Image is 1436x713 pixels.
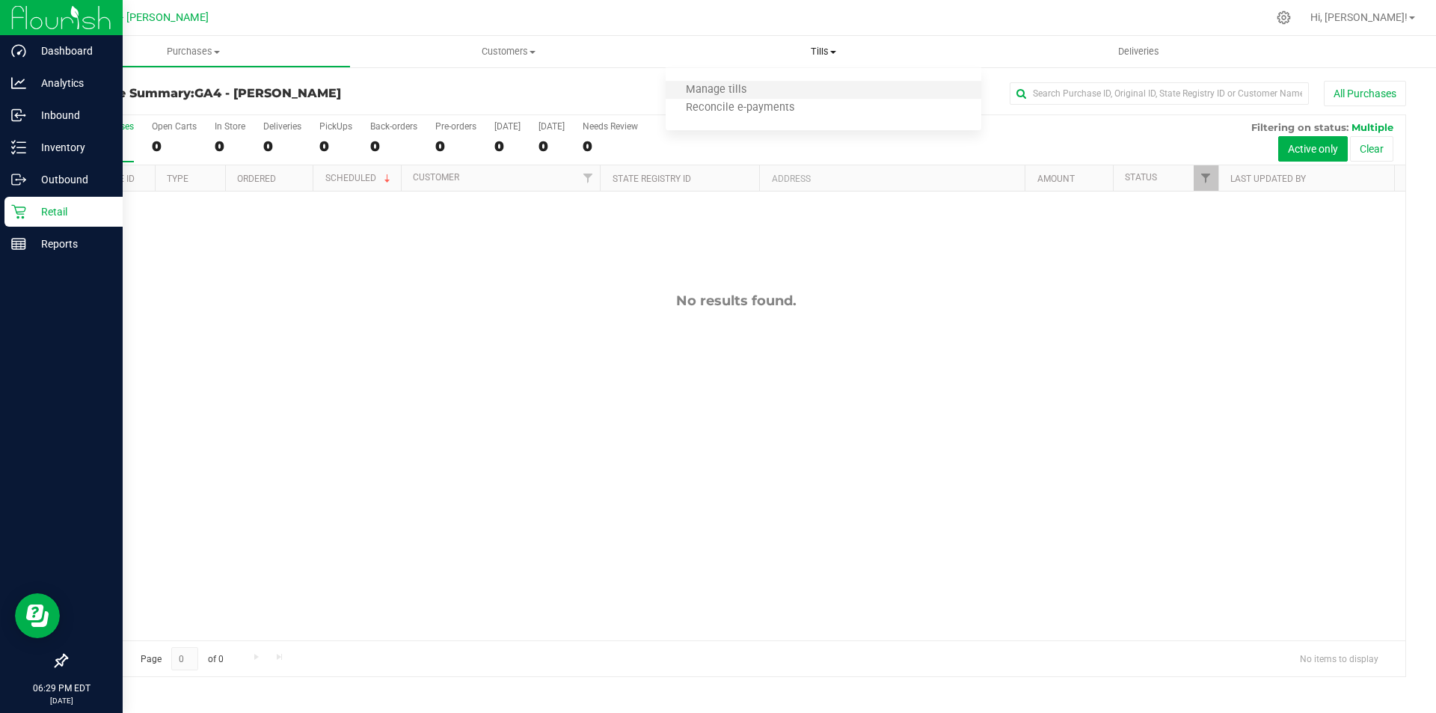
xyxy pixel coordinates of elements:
h3: Purchase Summary: [66,87,512,100]
p: Retail [26,203,116,221]
div: 0 [263,138,301,155]
inline-svg: Inbound [11,108,26,123]
inline-svg: Analytics [11,76,26,91]
div: 0 [370,138,417,155]
div: 0 [538,138,565,155]
button: Active only [1278,136,1348,162]
div: Needs Review [583,121,638,132]
div: [DATE] [538,121,565,132]
p: Analytics [26,74,116,92]
div: Manage settings [1274,10,1293,25]
p: Outbound [26,171,116,189]
span: Manage tills [666,84,767,97]
p: Inventory [26,138,116,156]
div: No results found. [67,293,1405,309]
span: GA4 - [PERSON_NAME] [97,11,209,24]
span: Tills [666,45,981,58]
span: Filtering on status: [1251,121,1348,133]
a: Last Updated By [1230,174,1306,184]
span: GA4 - [PERSON_NAME] [194,86,341,100]
a: Amount [1037,174,1075,184]
a: Tills Manage tills Reconcile e-payments [666,36,981,67]
th: Address [759,165,1025,192]
input: Search Purchase ID, Original ID, State Registry ID or Customer Name... [1010,82,1309,105]
span: No items to display [1288,647,1390,670]
p: Dashboard [26,42,116,60]
div: [DATE] [494,121,521,132]
inline-svg: Dashboard [11,43,26,58]
div: PickUps [319,121,352,132]
div: 0 [152,138,197,155]
span: Deliveries [1098,45,1179,58]
span: Hi, [PERSON_NAME]! [1310,11,1408,23]
div: 0 [319,138,352,155]
div: In Store [215,121,245,132]
p: Reports [26,235,116,253]
div: 0 [215,138,245,155]
span: Multiple [1351,121,1393,133]
div: Back-orders [370,121,417,132]
inline-svg: Reports [11,236,26,251]
p: [DATE] [7,695,116,706]
p: 06:29 PM EDT [7,682,116,695]
p: Inbound [26,106,116,124]
a: Customers [351,36,666,67]
div: Deliveries [263,121,301,132]
a: Deliveries [981,36,1296,67]
div: 0 [494,138,521,155]
div: 0 [435,138,476,155]
span: Customers [352,45,665,58]
span: Reconcile e-payments [666,102,814,114]
inline-svg: Outbound [11,172,26,187]
a: Customer [413,172,459,183]
a: Purchases [36,36,351,67]
span: Purchases [37,45,350,58]
a: Filter [1194,165,1218,191]
a: Filter [575,165,600,191]
inline-svg: Retail [11,204,26,219]
div: 0 [583,138,638,155]
iframe: Resource center [15,593,60,638]
a: Type [167,174,188,184]
div: Pre-orders [435,121,476,132]
a: State Registry ID [613,174,691,184]
span: Page of 0 [128,647,236,670]
button: All Purchases [1324,81,1406,106]
a: Ordered [237,174,276,184]
inline-svg: Inventory [11,140,26,155]
a: Scheduled [325,173,393,183]
button: Clear [1350,136,1393,162]
div: Open Carts [152,121,197,132]
a: Status [1125,172,1157,183]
